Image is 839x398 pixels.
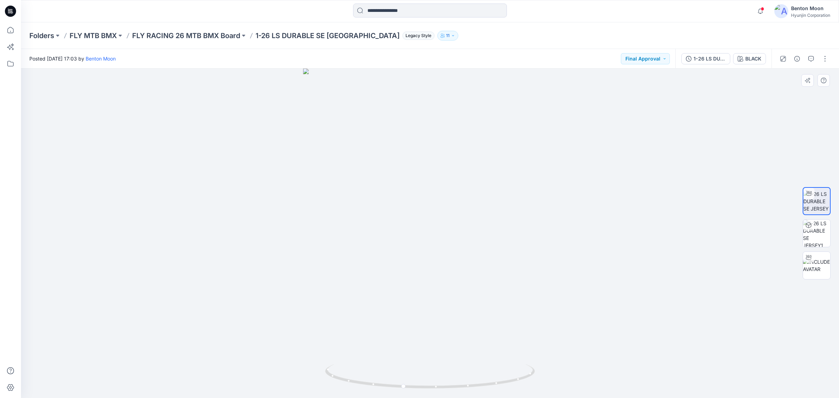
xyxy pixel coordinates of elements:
[791,4,830,13] div: Benton Moon
[132,31,240,41] a: FLY RACING 26 MTB BMX Board
[446,32,450,40] p: 11
[86,56,116,62] a: Benton Moon
[803,220,830,247] img: 1-26 LS DURABLE SE JERSEY1 BLACK
[681,53,730,64] button: 1-26 LS DURABLE SE JERSEY1
[774,4,788,18] img: avatar
[256,31,400,41] p: 1-26 LS DURABLE SE [GEOGRAPHIC_DATA]
[402,31,435,40] span: Legacy Style
[745,55,761,63] div: BLACK
[733,53,766,64] button: BLACK
[29,31,54,41] a: Folders
[70,31,117,41] a: FLY MTB BMX
[694,55,726,63] div: 1-26 LS DURABLE SE JERSEY1
[29,55,116,62] span: Posted [DATE] 17:03 by
[400,31,435,41] button: Legacy Style
[791,53,803,64] button: Details
[803,258,830,273] img: INCLUDE AVATAR
[803,190,830,212] img: 1-26 LS DURABLE SE JERSEY
[791,13,830,18] div: Hyunjin Corporation
[437,31,458,41] button: 11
